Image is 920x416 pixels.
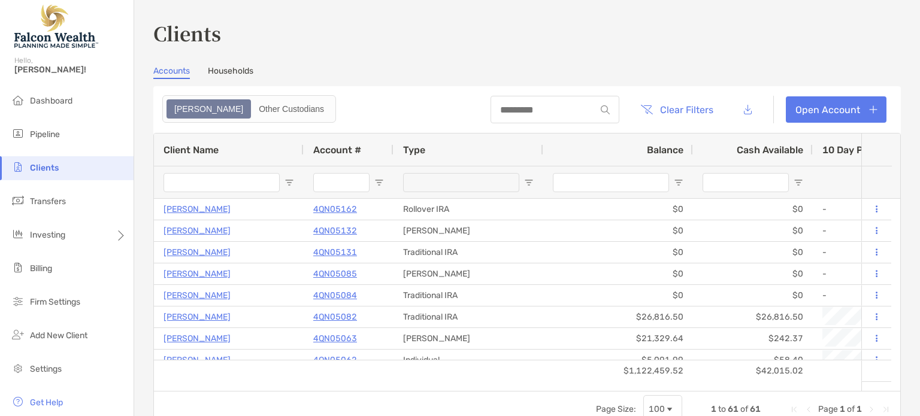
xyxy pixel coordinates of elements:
[313,144,361,156] span: Account #
[693,306,813,327] div: $26,816.50
[596,404,636,414] div: Page Size:
[14,65,126,75] span: [PERSON_NAME]!
[164,223,231,238] a: [PERSON_NAME]
[693,350,813,371] div: $58.40
[786,96,886,123] a: Open Account
[14,5,98,48] img: Falcon Wealth Planning Logo
[164,353,231,368] a: [PERSON_NAME]
[30,163,59,173] span: Clients
[543,242,693,263] div: $0
[313,202,357,217] p: 4QN05162
[543,199,693,220] div: $0
[162,95,336,123] div: segmented control
[164,173,280,192] input: Client Name Filter Input
[11,160,25,174] img: clients icon
[30,230,65,240] span: Investing
[543,360,693,381] div: $1,122,459.52
[394,328,543,349] div: [PERSON_NAME]
[11,126,25,141] img: pipeline icon
[867,405,876,414] div: Next Page
[313,309,357,324] a: 4QN05082
[543,263,693,284] div: $0
[543,328,693,349] div: $21,329.64
[285,178,294,187] button: Open Filter Menu
[313,331,357,346] a: 4QN05063
[649,404,665,414] div: 100
[164,266,231,281] a: [PERSON_NAME]
[11,361,25,375] img: settings icon
[11,260,25,275] img: billing icon
[543,306,693,327] div: $26,816.50
[153,19,901,47] h3: Clients
[674,178,683,187] button: Open Filter Menu
[30,263,52,274] span: Billing
[30,96,72,106] span: Dashboard
[711,404,716,414] span: 1
[693,199,813,220] div: $0
[553,173,669,192] input: Balance Filter Input
[543,350,693,371] div: $5,091.99
[30,196,66,207] span: Transfers
[164,309,231,324] a: [PERSON_NAME]
[164,288,231,303] a: [PERSON_NAME]
[313,353,357,368] a: 4QN05062
[394,306,543,327] div: Traditional IRA
[693,328,813,349] div: $242.37
[164,245,231,260] a: [PERSON_NAME]
[313,223,357,238] p: 4QN05132
[374,178,384,187] button: Open Filter Menu
[403,144,425,156] span: Type
[804,405,813,414] div: Previous Page
[252,101,331,117] div: Other Custodians
[818,404,838,414] span: Page
[313,245,357,260] a: 4QN05131
[394,220,543,241] div: [PERSON_NAME]
[30,364,62,374] span: Settings
[394,285,543,306] div: Traditional IRA
[313,173,370,192] input: Account # Filter Input
[840,404,845,414] span: 1
[693,285,813,306] div: $0
[11,93,25,107] img: dashboard icon
[164,331,231,346] p: [PERSON_NAME]
[718,404,726,414] span: to
[794,178,803,187] button: Open Filter Menu
[693,220,813,241] div: $0
[394,350,543,371] div: Individual
[543,220,693,241] div: $0
[11,327,25,342] img: add_new_client icon
[647,144,683,156] span: Balance
[153,66,190,79] a: Accounts
[394,242,543,263] div: Traditional IRA
[11,294,25,308] img: firm-settings icon
[164,144,219,156] span: Client Name
[881,405,891,414] div: Last Page
[740,404,748,414] span: of
[313,266,357,281] a: 4QN05085
[164,202,231,217] a: [PERSON_NAME]
[857,404,862,414] span: 1
[693,360,813,381] div: $42,015.02
[693,242,813,263] div: $0
[313,288,357,303] a: 4QN05084
[30,129,60,139] span: Pipeline
[728,404,739,414] span: 61
[737,144,803,156] span: Cash Available
[394,199,543,220] div: Rollover IRA
[631,96,722,123] button: Clear Filters
[693,263,813,284] div: $0
[168,101,250,117] div: Zoe
[750,404,761,414] span: 61
[208,66,253,79] a: Households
